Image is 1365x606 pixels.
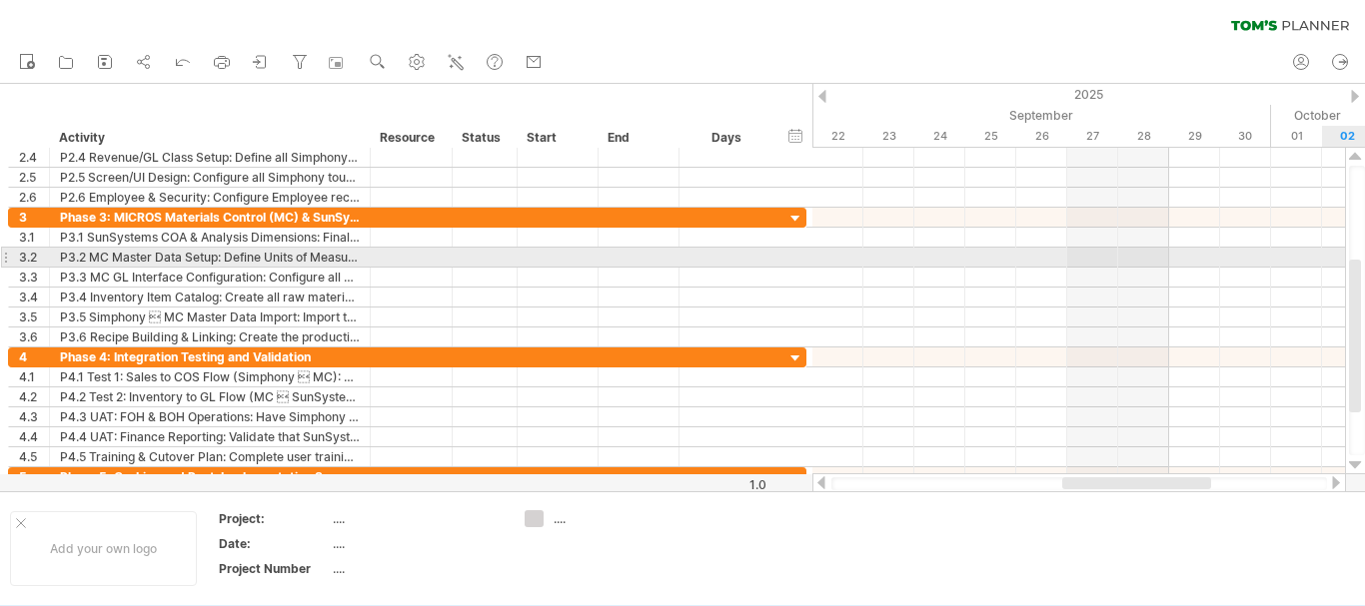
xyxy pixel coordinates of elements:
div: P3.4 Inventory Item Catalog: Create all raw materials/ingredients in MC and link them to the corr... [60,288,360,306]
div: 4.4 [19,427,49,446]
div: 4.3 [19,407,49,426]
div: Monday, 22 September 2025 [812,126,863,147]
div: .... [554,510,663,527]
div: 2.6 [19,188,49,207]
div: .... [333,535,501,552]
div: 3.1 [19,228,49,247]
div: Status [462,128,506,148]
div: P2.4 Revenue/GL Class Setup: Define all Simphony Revenue Classes and Pricing Groups. Crucial: Map... [60,148,360,167]
div: Activity [59,128,359,148]
div: 3.5 [19,307,49,326]
div: .... [333,510,501,527]
div: P4.4 UAT: Finance Reporting: Validate that SunSystems reports (P&L, Inventory value) accurately r... [60,427,360,446]
div: Add your own logo [10,511,197,586]
div: Phase 5: Go-Live and Post-Implementation Support [60,467,360,486]
div: P3.5 Simphony  MC Master Data Import: Import the Menu Item list from Simphony/EMC into MC. [60,307,360,326]
div: 2.4 [19,148,49,167]
div: P4.5 Training & Cutover Plan: Complete user training for Simphony, MC, and SunSystems data entry.... [60,447,360,466]
div: Thursday, 25 September 2025 [965,126,1016,147]
div: Tuesday, 23 September 2025 [863,126,914,147]
div: 2.5 [19,168,49,187]
div: Resource [380,128,441,148]
div: 4.2 [19,387,49,406]
div: 4.1 [19,367,49,386]
div: Project: [219,510,329,527]
div: .... [333,560,501,577]
div: Friday, 26 September 2025 [1016,126,1067,147]
div: Phase 4: Integration Testing and Validation [60,347,360,366]
div: 1.0 [681,477,766,492]
div: Phase 3: MICROS Materials Control (MC) & SunSystems Configuration (Back-of-House & Finance) [60,208,360,227]
div: Wednesday, 1 October 2025 [1271,126,1322,147]
div: 5 [19,467,49,486]
div: Days [679,128,773,148]
div: P2.5 Screen/UI Design: Configure all Simphony touchscreens, Kitchen Display System (KDS) routing,... [60,168,360,187]
div: 3.6 [19,327,49,346]
div: Tuesday, 30 September 2025 [1220,126,1271,147]
div: Monday, 29 September 2025 [1169,126,1220,147]
div: P4.3 UAT: FOH & BOH Operations: Have Simphony users validate order entry and cash-out procedures.... [60,407,360,426]
div: Date: [219,535,329,552]
div: P4.1 Test 1: Sales to COS Flow (Simphony  MC): Perform a test sale on Simphony POS. Verify: POS ... [60,367,360,386]
div: 3.4 [19,288,49,306]
div: P3.6 Recipe Building & Linking: Create the production recipes for every Simphony Menu Item, linki... [60,327,360,346]
div: Start [527,128,587,148]
div: 3.2 [19,248,49,267]
div: Sunday, 28 September 2025 [1118,126,1169,147]
div: 4.5 [19,447,49,466]
div: End [608,128,668,148]
div: P3.1 SunSystems COA & Analysis Dimensions: Finalize the Chart of Accounts and all Analysis Dimens... [60,228,360,247]
div: Project Number [219,560,329,577]
div: P3.3 MC GL Interface Configuration: Configure all MC transaction types (Purchases, Consumption, T... [60,268,360,287]
div: Wednesday, 24 September 2025 [914,126,965,147]
div: 3 [19,208,49,227]
div: P4.2 Test 2: Inventory to GL Flow (MC  SunSystems): Run a sample GL export in MC (for Sales COS,... [60,387,360,406]
div: P3.2 MC Master Data Setup: Define Units of Measure (UOMs), Stores/Cost Centers (matching RVCs), a... [60,248,360,267]
div: Saturday, 27 September 2025 [1067,126,1118,147]
div: 4 [19,347,49,366]
div: 3.3 [19,268,49,287]
div: P2.6 Employee & Security: Configure Employee records, Job Codes, Security Levels (Privileges), an... [60,188,360,207]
